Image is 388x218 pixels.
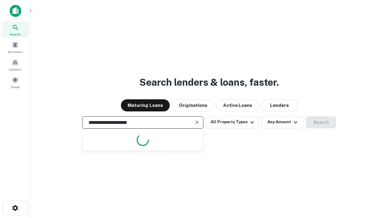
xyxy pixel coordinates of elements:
[8,49,22,54] span: Borrowers
[172,99,214,111] button: Originations
[193,118,201,127] button: Clear
[2,57,28,73] a: Contacts
[121,99,170,111] button: Maturing Loans
[2,39,28,55] a: Borrowers
[261,116,303,128] button: Any Amount
[216,99,259,111] button: Active Loans
[206,116,259,128] button: All Property Types
[10,32,21,37] span: Search
[11,84,20,89] span: Saved
[358,170,388,199] iframe: Chat Widget
[139,75,279,90] h3: Search lenders & loans, faster.
[2,74,28,91] a: Saved
[2,21,28,38] a: Search
[9,67,21,72] span: Contacts
[10,5,21,17] img: capitalize-icon.png
[261,99,298,111] button: Lenders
